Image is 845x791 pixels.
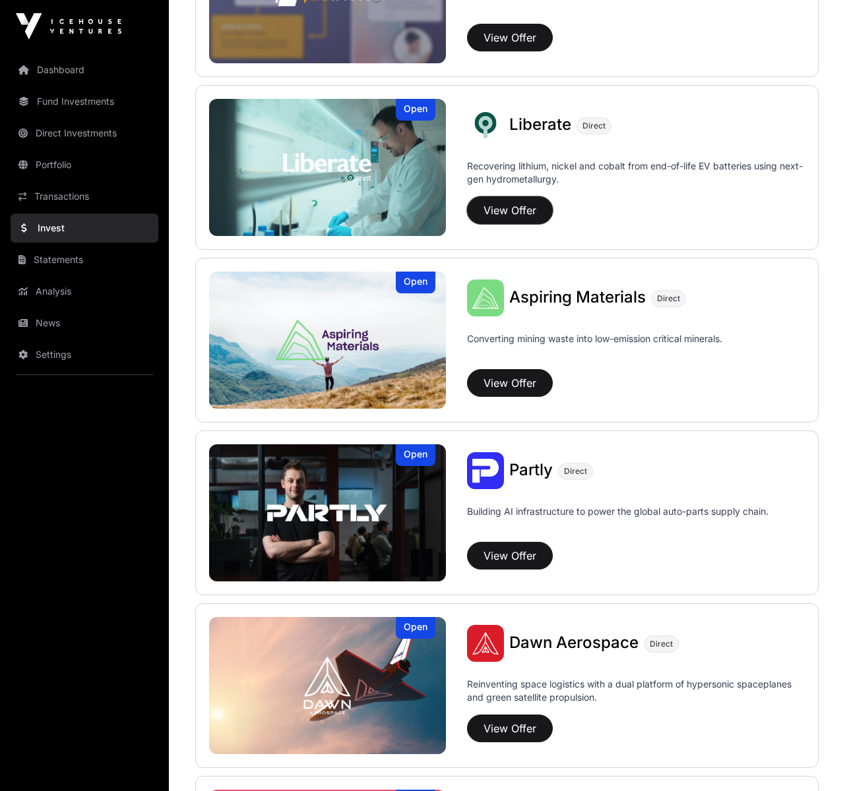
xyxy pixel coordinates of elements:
[11,182,158,211] a: Transactions
[467,678,805,709] p: Reinventing space logistics with a dual platform of hypersonic spaceplanes and green satellite pr...
[509,462,553,479] a: Partly
[11,340,158,369] a: Settings
[11,87,158,116] a: Fund Investments
[11,55,158,84] a: Dashboard
[467,332,722,364] p: Converting mining waste into low-emission critical minerals.
[509,635,639,652] a: Dawn Aerospace
[209,444,446,581] img: Partly
[396,99,435,121] div: Open
[509,115,571,134] span: Liberate
[467,542,553,570] button: View Offer
[209,617,446,754] img: Dawn Aerospace
[509,289,646,307] a: Aspiring Materials
[209,99,446,236] a: LiberateOpen
[467,279,504,316] img: Aspiring Materials
[779,728,845,791] iframe: Chat Widget
[209,272,446,409] img: Aspiring Materials
[509,633,639,652] span: Dawn Aerospace
[564,466,587,477] span: Direct
[209,272,446,409] a: Aspiring MaterialsOpen
[11,150,158,179] a: Portfolio
[467,625,504,662] img: Dawn Aerospace
[467,196,553,224] button: View Offer
[396,444,435,466] div: Open
[467,369,553,397] button: View Offer
[16,13,121,40] img: Icehouse Ventures Logo
[209,99,446,236] img: Liberate
[509,287,646,307] span: Aspiring Materials
[209,617,446,754] a: Dawn AerospaceOpen
[11,308,158,337] a: News
[509,460,553,479] span: Partly
[509,117,571,134] a: Liberate
[11,245,158,274] a: Statements
[467,452,504,489] img: Partly
[396,617,435,639] div: Open
[467,24,553,51] button: View Offer
[11,119,158,148] a: Direct Investments
[582,121,606,131] span: Direct
[467,107,504,144] img: Liberate
[11,214,158,243] a: Invest
[467,160,805,191] p: Recovering lithium, nickel and cobalt from end-of-life EV batteries using next-gen hydrometallurgy.
[11,277,158,306] a: Analysis
[467,715,553,742] button: View Offer
[396,272,435,293] div: Open
[209,444,446,581] a: PartlyOpen
[467,505,768,537] p: Building AI infrastructure to power the global auto-parts supply chain.
[657,293,680,304] span: Direct
[650,639,673,649] span: Direct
